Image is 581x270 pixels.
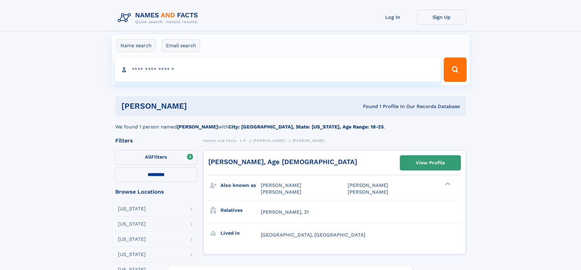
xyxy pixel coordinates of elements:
[253,137,285,144] a: [PERSON_NAME]
[292,139,325,143] span: [PERSON_NAME]
[115,189,197,195] div: Browse Locations
[261,182,301,188] span: [PERSON_NAME]
[117,39,156,52] label: Name search
[118,252,146,257] div: [US_STATE]
[177,124,218,130] b: [PERSON_NAME]
[221,228,261,238] h3: Lived in
[243,139,246,143] span: P
[261,209,309,216] a: [PERSON_NAME], 21
[115,58,441,82] input: search input
[275,103,460,110] div: Found 1 Profile In Our Records Database
[121,102,275,110] h1: [PERSON_NAME]
[228,124,384,130] b: City: [GEOGRAPHIC_DATA], State: [US_STATE], Age Range: 18-25
[208,158,357,166] a: [PERSON_NAME], Age [DEMOGRAPHIC_DATA]
[203,137,237,144] a: Names and Facts
[118,237,146,242] div: [US_STATE]
[417,10,466,25] a: Sign Up
[118,222,146,226] div: [US_STATE]
[348,189,388,195] span: [PERSON_NAME]
[118,206,146,211] div: [US_STATE]
[115,10,203,26] img: Logo Names and Facts
[348,182,388,188] span: [PERSON_NAME]
[243,137,246,144] a: P
[400,156,461,170] a: View Profile
[261,232,365,238] span: [GEOGRAPHIC_DATA], [GEOGRAPHIC_DATA]
[443,182,451,186] div: ❯
[444,58,466,82] button: Search Button
[162,39,200,52] label: Email search
[253,139,285,143] span: [PERSON_NAME]
[221,180,261,191] h3: Also known as
[416,156,445,170] div: View Profile
[221,205,261,216] h3: Relatives
[115,150,197,165] label: Filters
[368,10,417,25] a: Log In
[261,189,301,195] span: [PERSON_NAME]
[145,154,151,160] span: All
[115,138,197,143] div: Filters
[115,116,466,131] div: We found 1 person named with .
